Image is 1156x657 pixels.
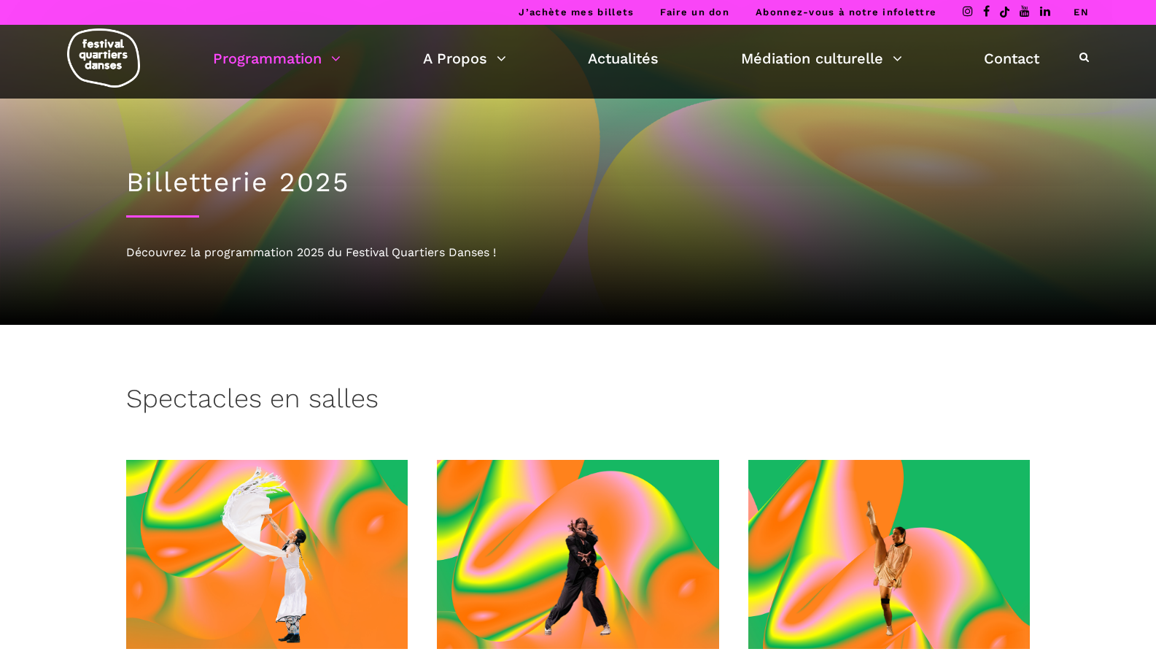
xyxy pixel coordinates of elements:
a: Médiation culturelle [741,46,902,71]
a: Actualités [588,46,659,71]
a: EN [1074,7,1089,18]
h1: Billetterie 2025 [126,166,1031,199]
a: A Propos [423,46,506,71]
img: logo-fqd-med [67,28,140,88]
div: Découvrez la programmation 2025 du Festival Quartiers Danses ! [126,243,1031,262]
a: Faire un don [660,7,729,18]
a: Programmation [213,46,341,71]
a: Contact [984,46,1039,71]
a: J’achète mes billets [519,7,634,18]
a: Abonnez-vous à notre infolettre [756,7,936,18]
h3: Spectacles en salles [126,383,379,420]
